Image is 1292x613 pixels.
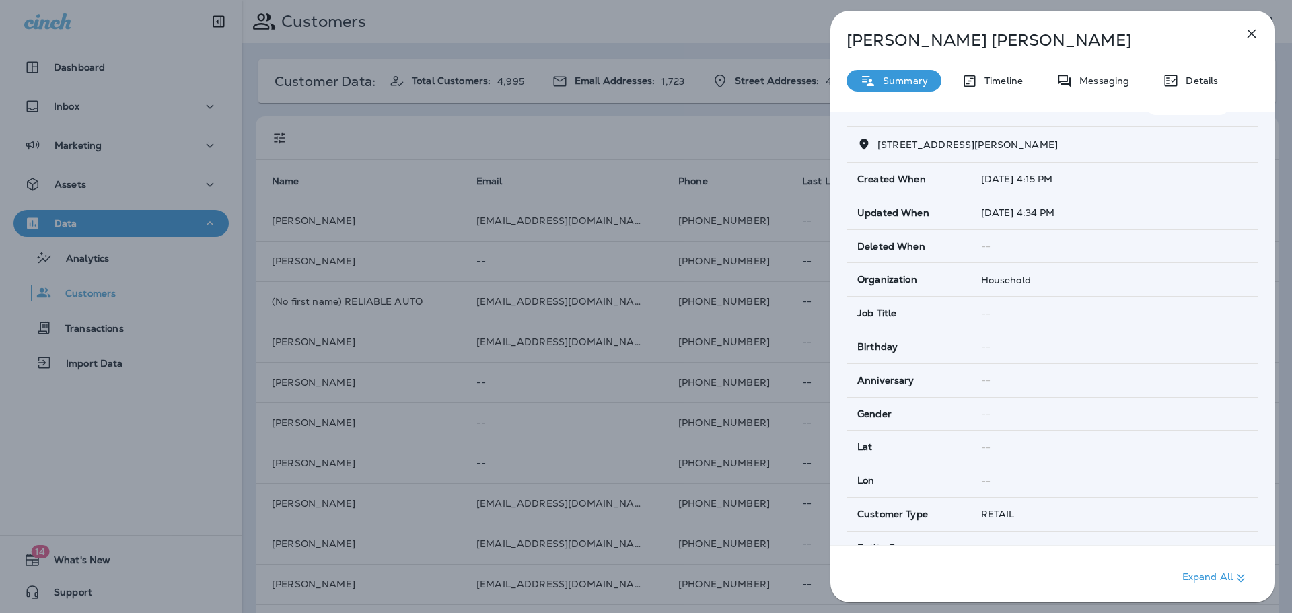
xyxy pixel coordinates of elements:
[857,441,872,453] span: Lat
[857,308,896,319] span: Job Title
[857,408,892,420] span: Gender
[981,441,991,454] span: --
[847,31,1214,50] p: [PERSON_NAME] [PERSON_NAME]
[857,341,898,353] span: Birthday
[1073,75,1129,86] p: Messaging
[857,542,917,554] span: Entity Group
[857,509,928,520] span: Customer Type
[1177,566,1254,590] button: Expand All
[981,308,991,320] span: --
[981,240,991,252] span: --
[981,374,991,386] span: --
[981,542,991,554] span: --
[978,75,1023,86] p: Timeline
[1182,570,1249,586] p: Expand All
[981,274,1031,286] span: Household
[981,340,991,353] span: --
[981,508,1015,520] span: RETAIL
[981,207,1055,219] span: [DATE] 4:34 PM
[857,241,925,252] span: Deleted When
[981,475,991,487] span: --
[876,75,928,86] p: Summary
[857,475,874,486] span: Lon
[857,375,914,386] span: Anniversary
[1179,75,1218,86] p: Details
[981,173,1053,185] span: [DATE] 4:15 PM
[857,274,917,285] span: Organization
[857,174,926,185] span: Created When
[857,207,929,219] span: Updated When
[981,408,991,420] span: --
[877,139,1058,151] span: [STREET_ADDRESS][PERSON_NAME]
